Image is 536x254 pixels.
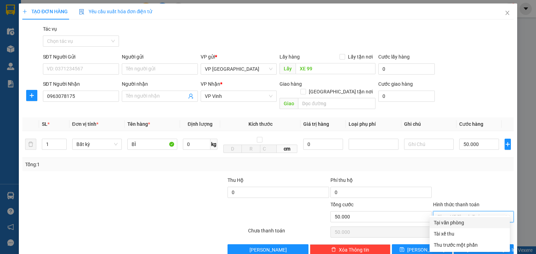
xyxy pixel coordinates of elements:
span: close [505,10,510,16]
div: Phí thu hộ [330,176,432,187]
button: plus [26,90,37,101]
input: R [241,145,260,153]
button: Close [498,3,517,23]
span: Định lượng [188,121,213,127]
span: Lấy [280,63,296,74]
div: Chưa thanh toán [247,227,329,239]
span: [PERSON_NAME] [250,246,287,254]
div: Tài xế thu [434,230,506,238]
img: icon [79,9,84,15]
span: cm [277,145,297,153]
img: logo [4,16,24,50]
span: Giao [280,98,298,109]
strong: PHIẾU GỬI HÀNG [28,38,84,45]
span: Thu Hộ [228,177,244,183]
th: Ghi chú [401,117,457,131]
div: Người nhận [122,80,198,88]
input: Dọc đường [298,98,375,109]
span: Đơn vị tính [72,121,98,127]
span: delete [331,247,336,253]
span: Tên hàng [127,121,150,127]
div: Người gửi [122,53,198,61]
div: VP gửi [201,53,277,61]
strong: Hotline : [PHONE_NUMBER] - [PHONE_NUMBER] [25,46,86,57]
input: Ghi Chú [404,139,454,150]
div: SĐT Người Gửi [43,53,119,61]
button: plus [505,139,511,150]
span: save [400,247,404,253]
input: Cước giao hàng [378,91,435,102]
input: C [260,145,277,153]
strong: HÃNG XE HẢI HOÀNG GIA [34,7,78,22]
div: Tại văn phòng [434,219,506,226]
span: SL [42,121,47,127]
span: DN1310250134 [88,26,129,33]
span: Xóa Thông tin [339,246,369,254]
span: [PERSON_NAME] [407,246,445,254]
input: Dọc đường [296,63,375,74]
div: Tổng: 1 [25,161,207,168]
span: Tổng cước [330,202,353,207]
label: Tác vụ [43,26,57,32]
span: plus [22,9,27,14]
span: Lấy tận nơi [345,53,375,61]
div: SĐT Người Nhận [43,80,119,88]
span: TẠO ĐƠN HÀNG [22,9,68,14]
span: kg [210,139,217,150]
input: 0 [303,139,343,150]
button: delete [25,139,36,150]
span: 24 [PERSON_NAME] - Vinh - [GEOGRAPHIC_DATA] [25,23,86,36]
span: Giao hàng [280,81,302,87]
span: Cước hàng [459,121,483,127]
span: [GEOGRAPHIC_DATA] tận nơi [306,88,375,95]
span: Kích thước [248,121,273,127]
span: VP Vinh [205,91,273,101]
span: user-add [188,93,194,99]
span: Yêu cầu xuất hóa đơn điện tử [79,9,152,14]
span: plus [27,93,37,98]
span: plus [505,141,511,147]
span: Giá trị hàng [303,121,329,127]
span: VP Nhận [201,81,220,87]
input: D [223,145,242,153]
th: Loại phụ phí [346,117,401,131]
input: VD: Bàn, Ghế [127,139,177,150]
label: Hình thức thanh toán [433,202,479,207]
span: VP Đà Nẵng [205,64,273,74]
label: Cước lấy hàng [378,54,410,60]
label: Cước giao hàng [378,81,413,87]
div: Thu trước một phần [434,241,506,249]
span: Bất kỳ [76,139,118,149]
input: Cước lấy hàng [378,63,435,75]
span: Lấy hàng [280,54,300,60]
